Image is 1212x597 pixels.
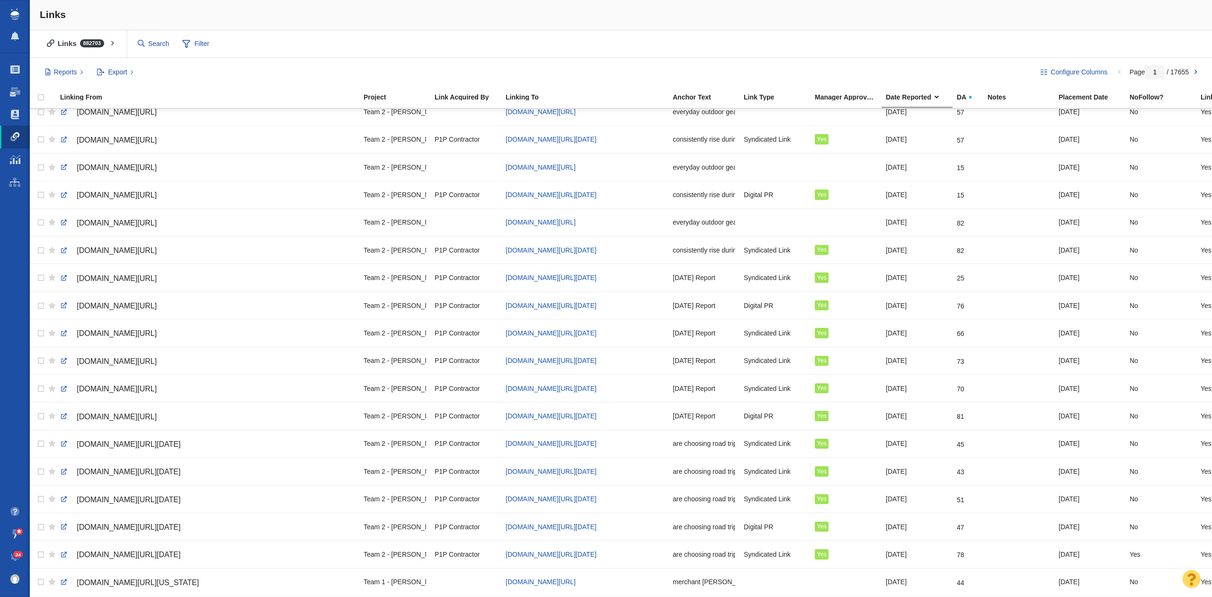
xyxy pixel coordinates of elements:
td: Yes [811,236,882,264]
span: [DOMAIN_NAME][URL][DATE] [506,440,597,447]
span: P1P Contractor [435,439,480,448]
a: Linking To [506,94,672,102]
div: 57 [957,129,964,145]
div: Team 2 - [PERSON_NAME] | [PERSON_NAME] | [PERSON_NAME]\Retrospec\Retrospec - Digital PR - [DATE] ... [364,406,426,426]
div: 44 [957,572,964,587]
div: [DATE] [1059,295,1121,316]
div: 15 [957,157,964,172]
td: Yes [811,513,882,540]
td: Digital PR [740,291,811,319]
span: Reports [54,67,77,77]
a: Link Acquired By [435,94,505,102]
div: [DATE] [886,351,948,371]
div: Team 2 - [PERSON_NAME] | [PERSON_NAME] | [PERSON_NAME]\Retrospec\Retrospec - Digital PR - [DATE] ... [364,157,426,177]
div: are choosing road trips over flights [673,434,735,454]
span: Yes [817,330,827,336]
div: Team 2 - [PERSON_NAME] | [PERSON_NAME] | [PERSON_NAME]\Retrospec\Retrospec - Digital PR - [DATE] ... [364,516,426,537]
div: Team 2 - [PERSON_NAME] | [PERSON_NAME] | [PERSON_NAME]\Retrospec\Retrospec - Digital PR - [DATE] ... [364,378,426,398]
a: [DOMAIN_NAME][URL][DATE] [506,412,597,420]
td: P1P Contractor [430,541,501,568]
div: No [1130,240,1192,260]
div: everyday outdoor gear [673,212,735,233]
td: Syndicated Link [740,347,811,374]
a: [DOMAIN_NAME][URL] [60,215,355,231]
a: DA [957,94,987,102]
span: P1P Contractor [435,523,480,531]
a: [DOMAIN_NAME][URL] [60,187,355,203]
div: Team 2 - [PERSON_NAME] | [PERSON_NAME] | [PERSON_NAME]\Retrospec\Retrospec - Digital PR - [DATE] ... [364,351,426,371]
td: Yes [811,126,882,153]
button: Reports [40,64,89,81]
span: Yes [817,523,827,530]
a: [DOMAIN_NAME][URL][DATE] [506,191,597,199]
div: Notes [988,94,1058,100]
span: Syndicated Link [744,550,791,559]
div: No [1130,323,1192,343]
div: [DATE] [1059,184,1121,205]
a: NoFollow? [1130,94,1200,102]
td: P1P Contractor [430,319,501,347]
a: [DOMAIN_NAME][URL][DATE] [506,357,597,364]
span: [DOMAIN_NAME][URL] [77,136,157,144]
div: [DATE] [1059,240,1121,260]
td: Yes [811,264,882,291]
a: [DOMAIN_NAME][URL] [60,132,355,148]
a: [DOMAIN_NAME][URL] [60,298,355,314]
a: [DOMAIN_NAME][URL][DATE] [60,492,355,508]
div: [DATE] [886,406,948,426]
div: 70 [957,378,964,393]
button: Configure Columns [1035,64,1113,81]
span: P1P Contractor [435,301,480,310]
a: [DOMAIN_NAME][URL] [60,160,355,176]
div: 51 [957,489,964,504]
div: Team 2 - [PERSON_NAME] | [PERSON_NAME] | [PERSON_NAME]\Retrospec\Retrospec - Digital PR - [DATE] ... [364,295,426,316]
span: Yes [817,357,827,364]
span: [DOMAIN_NAME][URL][DATE] [506,468,597,475]
div: No [1130,157,1192,177]
div: [DATE] [1059,323,1121,343]
span: [DOMAIN_NAME][URL][DATE] [506,385,597,392]
td: P1P Contractor [430,236,501,264]
span: [DOMAIN_NAME][URL] [77,163,157,172]
span: Syndicated Link [744,329,791,337]
span: Syndicated Link [744,135,791,144]
span: [DOMAIN_NAME][URL] [506,108,576,116]
td: P1P Contractor [430,430,501,457]
div: [DATE] Report [673,295,735,316]
div: [DATE] [1059,212,1121,233]
td: Syndicated Link [740,375,811,402]
a: [DOMAIN_NAME][URL] [60,381,355,397]
div: NoFollow? [1130,94,1200,100]
div: merchant [PERSON_NAME]'s [673,572,735,592]
td: Yes [811,430,882,457]
td: Syndicated Link [740,541,811,568]
div: No [1130,212,1192,233]
span: P1P Contractor [435,412,480,420]
div: No [1130,489,1192,509]
span: [DOMAIN_NAME][URL][DATE] [506,551,597,558]
span: [DOMAIN_NAME][URL][DATE] [506,246,597,254]
span: Links [40,9,66,20]
span: Yes [817,440,827,447]
div: 25 [957,267,964,282]
div: [DATE] [886,572,948,592]
span: P1P Contractor [435,329,480,337]
div: [DATE] [886,323,948,343]
div: 45 [957,434,964,449]
span: [DOMAIN_NAME][URL] [77,108,157,116]
td: P1P Contractor [430,375,501,402]
div: Team 2 - [PERSON_NAME] | [PERSON_NAME] | [PERSON_NAME]\Retrospec\Retrospec - Digital PR - [DATE] ... [364,461,426,481]
td: P1P Contractor [430,264,501,291]
div: No [1130,434,1192,454]
div: Manager Approved Link? [815,94,885,100]
span: 24 [13,551,23,558]
div: Team 2 - [PERSON_NAME] | [PERSON_NAME] | [PERSON_NAME]\Retrospec\Retrospec - Digital PR - [DATE] ... [364,240,426,260]
a: [DOMAIN_NAME][URL] [60,409,355,425]
td: P1P Contractor [430,402,501,430]
div: [DATE] [886,212,948,233]
span: Page / 17655 [1130,68,1189,76]
div: [DATE] [1059,101,1121,122]
span: Yes [817,274,827,281]
span: [DOMAIN_NAME][URL][US_STATE] [77,579,199,587]
a: [DOMAIN_NAME][URL] [60,243,355,259]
